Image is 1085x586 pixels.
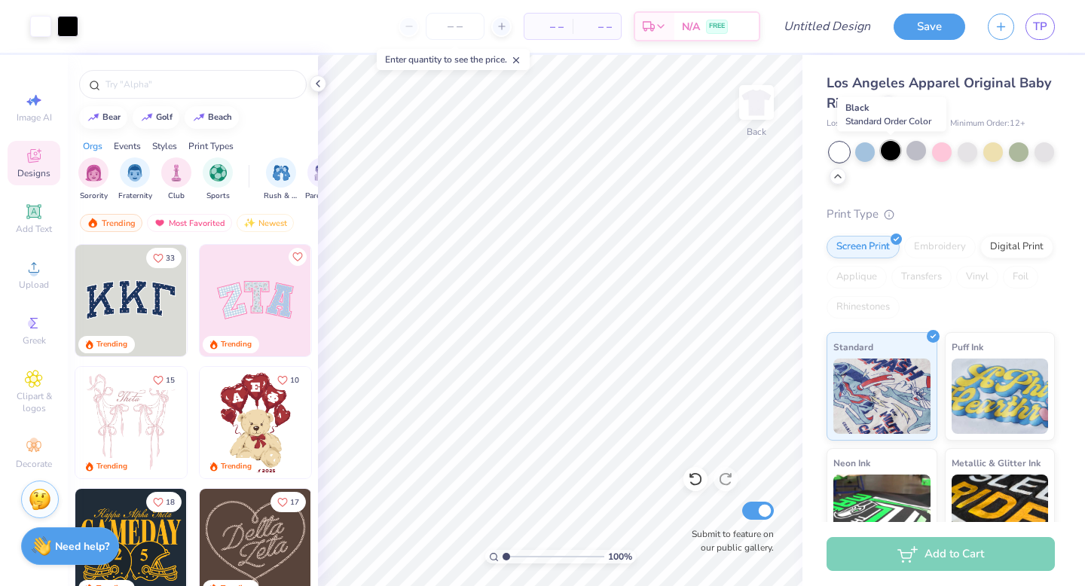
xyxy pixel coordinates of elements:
[208,113,232,121] div: beach
[833,455,870,471] span: Neon Ink
[16,223,52,235] span: Add Text
[533,19,564,35] span: – –
[166,255,175,262] span: 33
[894,14,965,40] button: Save
[377,49,530,70] div: Enter quantity to see the price.
[161,157,191,202] button: filter button
[133,106,179,129] button: golf
[200,245,311,356] img: 9980f5e8-e6a1-4b4a-8839-2b0e9349023c
[200,367,311,478] img: 587403a7-0594-4a7f-b2bd-0ca67a3ff8dd
[80,214,142,232] div: Trending
[891,266,952,288] div: Transfers
[166,499,175,506] span: 18
[161,157,191,202] div: filter for Club
[87,218,99,228] img: trending.gif
[772,11,882,41] input: Untitled Design
[290,377,299,384] span: 10
[146,248,182,268] button: Like
[85,164,102,182] img: Sorority Image
[1003,266,1038,288] div: Foil
[833,339,873,355] span: Standard
[289,248,307,266] button: Like
[237,214,294,232] div: Newest
[243,218,255,228] img: Newest.gif
[78,157,108,202] button: filter button
[980,236,1053,258] div: Digital Print
[118,157,152,202] button: filter button
[827,118,903,130] span: Los Angeles Apparel
[118,191,152,202] span: Fraternity
[1033,18,1047,35] span: TP
[146,492,182,512] button: Like
[314,164,332,182] img: Parent's Weekend Image
[166,377,175,384] span: 15
[845,115,931,127] span: Standard Order Color
[310,245,422,356] img: 5ee11766-d822-42f5-ad4e-763472bf8dcf
[221,461,252,472] div: Trending
[188,139,234,153] div: Print Types
[608,550,632,563] span: 100 %
[118,157,152,202] div: filter for Fraternity
[956,266,998,288] div: Vinyl
[147,214,232,232] div: Most Favorited
[305,191,340,202] span: Parent's Weekend
[952,475,1049,550] img: Metallic & Glitter Ink
[168,191,185,202] span: Club
[114,139,141,153] div: Events
[16,458,52,470] span: Decorate
[270,492,306,512] button: Like
[96,461,127,472] div: Trending
[952,455,1041,471] span: Metallic & Glitter Ink
[582,19,612,35] span: – –
[152,139,177,153] div: Styles
[104,77,297,92] input: Try "Alpha"
[209,164,227,182] img: Sports Image
[747,125,766,139] div: Back
[833,359,931,434] img: Standard
[156,113,173,121] div: golf
[23,334,46,346] span: Greek
[827,206,1055,223] div: Print Type
[17,111,52,124] span: Image AI
[8,390,60,414] span: Clipart & logos
[96,339,127,350] div: Trending
[87,113,99,122] img: trend_line.gif
[709,21,725,32] span: FREE
[19,279,49,291] span: Upload
[833,475,931,550] img: Neon Ink
[168,164,185,182] img: Club Image
[426,13,484,40] input: – –
[75,245,187,356] img: 3b9aba4f-e317-4aa7-a679-c95a879539bd
[827,266,887,288] div: Applique
[741,87,772,118] img: Back
[310,367,422,478] img: e74243e0-e378-47aa-a400-bc6bcb25063a
[154,218,166,228] img: most_fav.gif
[221,339,252,350] div: Trending
[1025,14,1055,40] a: TP
[827,236,900,258] div: Screen Print
[952,339,983,355] span: Puff Ink
[264,157,298,202] div: filter for Rush & Bid
[273,164,290,182] img: Rush & Bid Image
[827,74,1051,112] span: Los Angeles Apparel Original Baby Rib Tee
[186,245,298,356] img: edfb13fc-0e43-44eb-bea2-bf7fc0dd67f9
[264,191,298,202] span: Rush & Bid
[203,157,233,202] div: filter for Sports
[827,296,900,319] div: Rhinestones
[837,97,946,132] div: Black
[127,164,143,182] img: Fraternity Image
[290,499,299,506] span: 17
[683,527,774,554] label: Submit to feature on our public gallery.
[682,19,700,35] span: N/A
[75,367,187,478] img: 83dda5b0-2158-48ca-832c-f6b4ef4c4536
[270,370,306,390] button: Like
[83,139,102,153] div: Orgs
[904,236,976,258] div: Embroidery
[141,113,153,122] img: trend_line.gif
[79,106,127,129] button: bear
[950,118,1025,130] span: Minimum Order: 12 +
[952,359,1049,434] img: Puff Ink
[193,113,205,122] img: trend_line.gif
[264,157,298,202] button: filter button
[55,539,109,554] strong: Need help?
